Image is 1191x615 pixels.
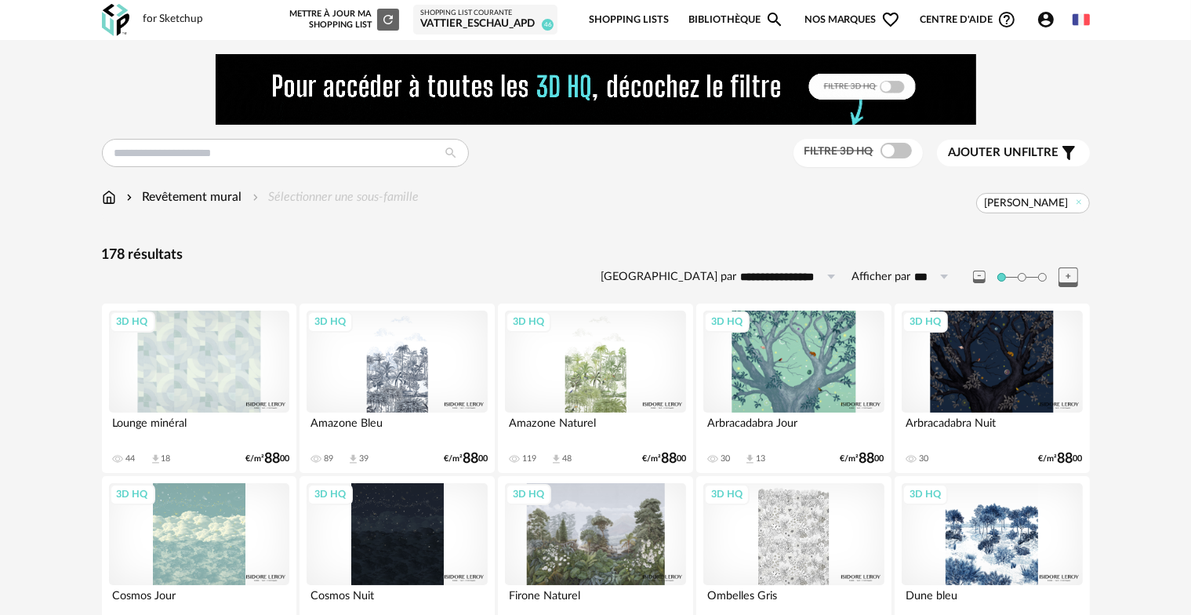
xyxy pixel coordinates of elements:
label: [GEOGRAPHIC_DATA] par [601,270,737,285]
img: fr [1073,11,1090,28]
span: Refresh icon [381,15,395,24]
div: Amazone Bleu [307,413,487,444]
span: Help Circle Outline icon [997,10,1016,29]
span: Centre d'aideHelp Circle Outline icon [920,10,1016,29]
div: €/m² 00 [245,453,289,464]
img: OXP [102,4,129,36]
div: Arbracadabra Nuit [902,413,1082,444]
div: €/m² 00 [1039,453,1083,464]
span: Download icon [347,453,359,465]
div: Arbracadabra Jour [703,413,884,444]
span: Ajouter un [949,147,1022,158]
a: 3D HQ Arbracadabra Jour 30 Download icon 13 €/m²8800 [696,304,891,473]
img: svg+xml;base64,PHN2ZyB3aWR0aD0iMTYiIGhlaWdodD0iMTciIHZpZXdCb3g9IjAgMCAxNiAxNyIgZmlsbD0ibm9uZSIgeG... [102,188,116,206]
span: 88 [859,453,875,464]
span: [PERSON_NAME] [985,196,1069,210]
button: Ajouter unfiltre Filter icon [937,140,1090,166]
img: svg+xml;base64,PHN2ZyB3aWR0aD0iMTYiIGhlaWdodD0iMTYiIHZpZXdCb3g9IjAgMCAxNiAxNiIgZmlsbD0ibm9uZSIgeG... [123,188,136,206]
span: Download icon [550,453,562,465]
span: Filter icon [1059,144,1078,162]
div: 3D HQ [307,311,353,332]
span: 88 [1058,453,1073,464]
div: 13 [756,453,765,464]
div: 89 [324,453,333,464]
div: 30 [919,453,928,464]
a: BibliothèqueMagnify icon [688,2,784,38]
span: Download icon [744,453,756,465]
div: 3D HQ [506,484,551,504]
div: 3D HQ [902,484,948,504]
div: 3D HQ [506,311,551,332]
span: Download icon [150,453,162,465]
div: 3D HQ [110,311,155,332]
a: Shopping List courante Vattier_Eschau_APD 46 [420,9,550,31]
div: €/m² 00 [841,453,884,464]
div: 48 [562,453,572,464]
span: filtre [949,145,1059,161]
label: Afficher par [852,270,911,285]
div: 18 [162,453,171,464]
div: Vattier_Eschau_APD [420,17,550,31]
div: 3D HQ [307,484,353,504]
a: 3D HQ Amazone Bleu 89 Download icon 39 €/m²8800 [300,304,494,473]
span: 46 [542,19,554,31]
span: 88 [661,453,677,464]
a: Shopping Lists [589,2,669,38]
div: Shopping List courante [420,9,550,18]
div: 44 [126,453,136,464]
div: Revêtement mural [123,188,242,206]
img: FILTRE%20HQ%20NEW_V1%20(4).gif [216,54,976,125]
div: 3D HQ [704,484,750,504]
span: Magnify icon [765,10,784,29]
span: 88 [463,453,478,464]
div: 3D HQ [704,311,750,332]
div: 39 [359,453,369,464]
div: 30 [721,453,730,464]
a: 3D HQ Amazone Naturel 119 Download icon 48 €/m²8800 [498,304,692,473]
span: 88 [264,453,280,464]
div: Mettre à jour ma Shopping List [286,9,399,31]
span: Heart Outline icon [881,10,900,29]
div: 119 [522,453,536,464]
span: Account Circle icon [1037,10,1062,29]
span: Nos marques [804,2,900,38]
div: €/m² 00 [444,453,488,464]
div: Lounge minéral [109,413,289,444]
div: €/m² 00 [642,453,686,464]
span: Account Circle icon [1037,10,1055,29]
a: 3D HQ Arbracadabra Nuit 30 €/m²8800 [895,304,1089,473]
span: Filtre 3D HQ [804,146,873,157]
div: 3D HQ [902,311,948,332]
a: 3D HQ Lounge minéral 44 Download icon 18 €/m²8800 [102,304,296,473]
div: 3D HQ [110,484,155,504]
div: 178 résultats [102,246,1090,264]
div: Amazone Naturel [505,413,685,444]
div: for Sketchup [143,13,204,27]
